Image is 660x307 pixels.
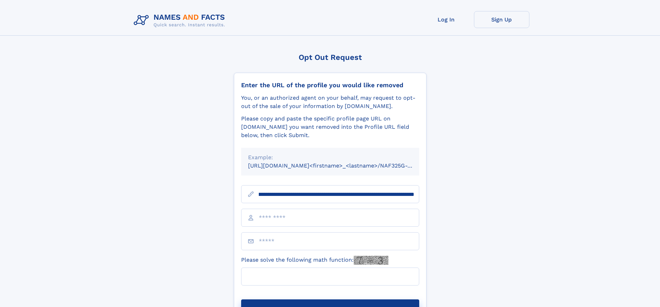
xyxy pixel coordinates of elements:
[234,53,426,62] div: Opt Out Request
[241,115,419,139] div: Please copy and paste the specific profile page URL on [DOMAIN_NAME] you want removed into the Pr...
[131,11,231,30] img: Logo Names and Facts
[474,11,529,28] a: Sign Up
[241,81,419,89] div: Enter the URL of the profile you would like removed
[248,153,412,162] div: Example:
[248,162,432,169] small: [URL][DOMAIN_NAME]<firstname>_<lastname>/NAF325G-xxxxxxxx
[241,94,419,110] div: You, or an authorized agent on your behalf, may request to opt-out of the sale of your informatio...
[241,256,388,265] label: Please solve the following math function:
[419,11,474,28] a: Log In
